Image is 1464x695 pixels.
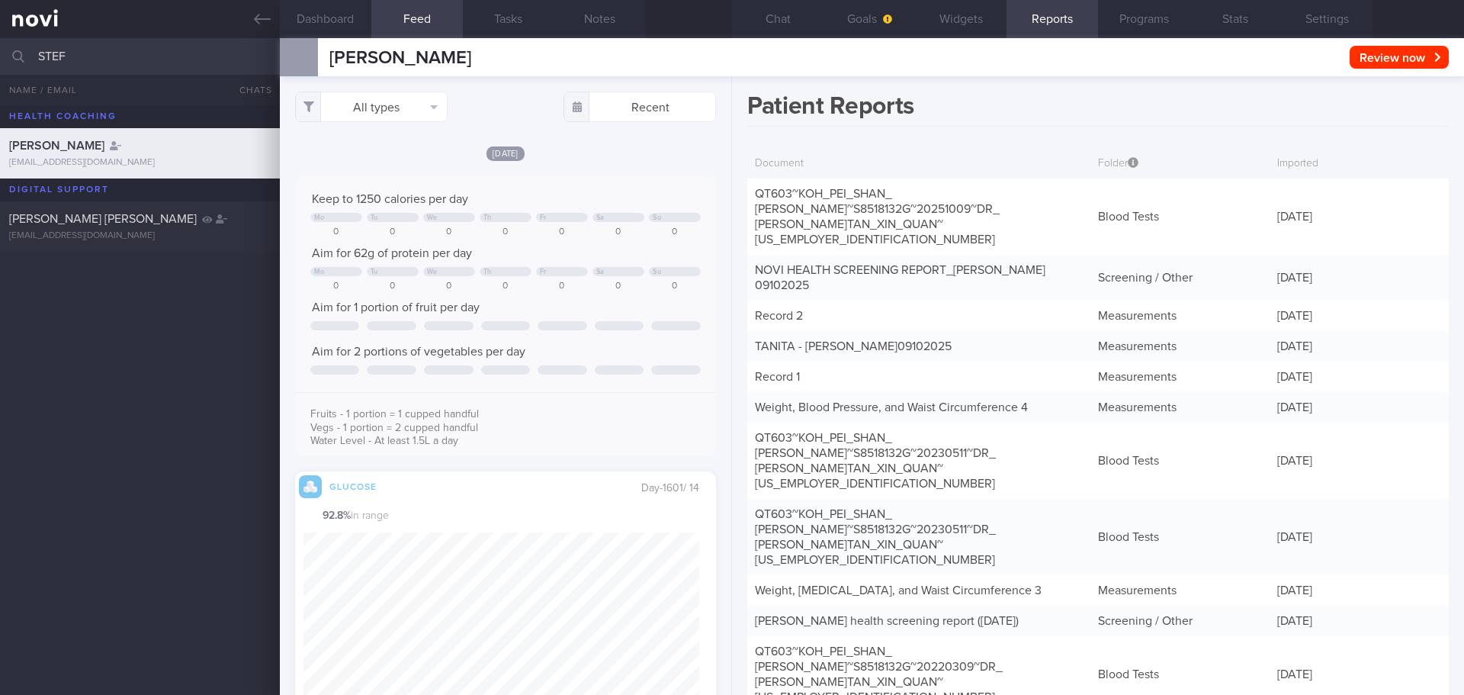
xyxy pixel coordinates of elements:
div: Fr [540,268,547,276]
div: [DATE] [1270,262,1449,293]
span: [PERSON_NAME] [PERSON_NAME] [9,213,197,225]
div: Blood Tests [1090,522,1270,552]
a: QT603~KOH_PEI_SHAN_[PERSON_NAME]~S8518132G~20230511~DR_[PERSON_NAME]TAN_XIN_QUAN~[US_EMPLOYER_IDE... [755,508,996,566]
a: [PERSON_NAME] health screening report ([DATE]) [755,615,1019,627]
a: Record 2 [755,310,803,322]
button: All types [295,92,448,122]
div: [DATE] [1270,201,1449,232]
div: Screening / Other [1090,606,1270,636]
div: [DATE] [1270,575,1449,606]
div: Tu [371,214,378,222]
button: Review now [1350,46,1449,69]
div: Fr [540,214,547,222]
div: Mo [314,268,325,276]
div: [EMAIL_ADDRESS][DOMAIN_NAME] [9,157,271,169]
div: Sa [596,268,605,276]
div: [DATE] [1270,606,1449,636]
div: We [427,268,438,276]
div: Imported [1270,150,1449,179]
div: Screening / Other [1090,262,1270,293]
span: [DATE] [486,146,525,161]
div: Blood Tests [1090,446,1270,476]
span: in range [323,510,389,523]
div: Measurements [1090,301,1270,331]
a: NOVI HEALTH SCREENING REPORT_[PERSON_NAME]09102025 [755,264,1045,291]
div: 0 [310,281,362,292]
div: 0 [423,227,475,238]
div: Glucose [322,479,383,492]
div: Blood Tests [1090,201,1270,232]
div: Su [653,214,661,222]
div: 0 [592,281,644,292]
div: [DATE] [1270,301,1449,331]
span: Aim for 62g of protein per day [312,247,472,259]
button: Chats [219,75,280,105]
div: 0 [480,281,531,292]
div: 0 [480,227,531,238]
div: [EMAIL_ADDRESS][DOMAIN_NAME] [9,230,271,242]
div: Day -1601 / 14 [641,481,711,496]
h1: Patient Reports [747,92,1449,127]
a: TANITA - [PERSON_NAME]09102025 [755,340,952,352]
div: 0 [649,281,701,292]
div: 0 [310,227,362,238]
div: [DATE] [1270,659,1449,690]
div: 0 [536,227,588,238]
div: [DATE] [1270,446,1449,476]
div: 0 [649,227,701,238]
div: [DATE] [1270,522,1449,552]
span: Aim for 2 portions of vegetables per day [312,346,525,358]
span: Aim for 1 portion of fruit per day [312,301,480,314]
a: Weight, [MEDICAL_DATA], and Waist Circumference 3 [755,584,1042,597]
div: Measurements [1090,362,1270,392]
span: Keep to 1250 calories per day [312,193,468,205]
div: 0 [592,227,644,238]
span: Vegs - 1 portion = 2 cupped handful [310,423,478,433]
div: Measurements [1090,331,1270,362]
div: 0 [367,281,419,292]
div: Su [653,268,661,276]
a: Weight, Blood Pressure, and Waist Circumference 4 [755,401,1028,413]
span: [PERSON_NAME] [329,49,471,67]
div: Blood Tests [1090,659,1270,690]
div: [DATE] [1270,362,1449,392]
div: 0 [423,281,475,292]
div: [DATE] [1270,331,1449,362]
div: Th [483,214,492,222]
div: 0 [536,281,588,292]
div: Th [483,268,492,276]
a: Record 1 [755,371,800,383]
a: QT603~KOH_PEI_SHAN_[PERSON_NAME]~S8518132G~20251009~DR_[PERSON_NAME]TAN_XIN_QUAN~[US_EMPLOYER_IDE... [755,188,1000,246]
div: Folder [1090,150,1270,179]
span: Water Level - At least 1.5L a day [310,436,458,446]
strong: 92.8 % [323,510,351,521]
div: We [427,214,438,222]
div: Tu [371,268,378,276]
div: 0 [367,227,419,238]
a: QT603~KOH_PEI_SHAN_[PERSON_NAME]~S8518132G~20230511~DR_[PERSON_NAME]TAN_XIN_QUAN~[US_EMPLOYER_IDE... [755,432,996,490]
div: [DATE] [1270,392,1449,423]
div: Document [747,150,1090,179]
div: Measurements [1090,392,1270,423]
div: Measurements [1090,575,1270,606]
span: Fruits - 1 portion = 1 cupped handful [310,409,479,420]
div: Mo [314,214,325,222]
div: Sa [596,214,605,222]
span: [PERSON_NAME] [9,140,104,152]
